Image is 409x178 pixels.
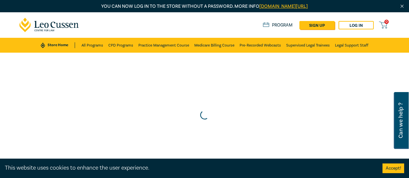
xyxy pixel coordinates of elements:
div: This website uses cookies to enhance the user experience. [5,164,373,172]
a: Medicare Billing Course [194,38,234,53]
a: Pre-Recorded Webcasts [240,38,281,53]
img: Close [399,4,405,9]
a: Log in [339,21,374,29]
a: Supervised Legal Trainees [286,38,330,53]
a: Program [263,22,293,28]
span: 0 [384,20,389,24]
p: You can now log in to the store without a password. More info [19,3,390,10]
span: Can we help ? [398,96,404,145]
a: Store Home [41,42,75,48]
a: Legal Support Staff [335,38,368,53]
button: Accept cookies [382,163,404,173]
a: [DOMAIN_NAME][URL] [259,3,308,9]
a: Practice Management Course [138,38,189,53]
a: sign up [299,21,335,29]
a: CPD Programs [108,38,133,53]
a: All Programs [81,38,103,53]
